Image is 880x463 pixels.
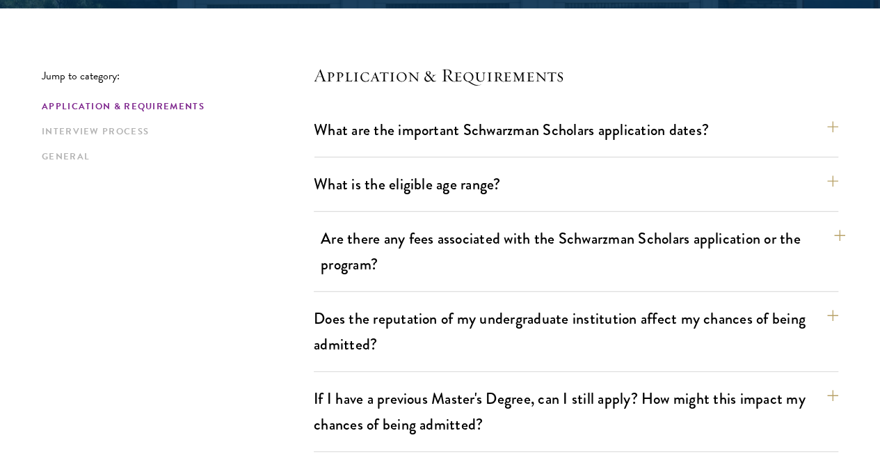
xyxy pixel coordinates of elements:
a: Interview Process [42,125,305,139]
a: General [42,150,305,164]
p: Jump to category: [42,70,314,82]
button: Are there any fees associated with the Schwarzman Scholars application or the program? [321,223,845,280]
button: What are the important Schwarzman Scholars application dates? [314,114,838,146]
button: What is the eligible age range? [314,168,838,200]
h4: Application & Requirements [314,64,838,86]
button: Does the reputation of my undergraduate institution affect my chances of being admitted? [314,303,838,360]
button: If I have a previous Master's Degree, can I still apply? How might this impact my chances of bein... [314,383,838,440]
a: Application & Requirements [42,100,305,114]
